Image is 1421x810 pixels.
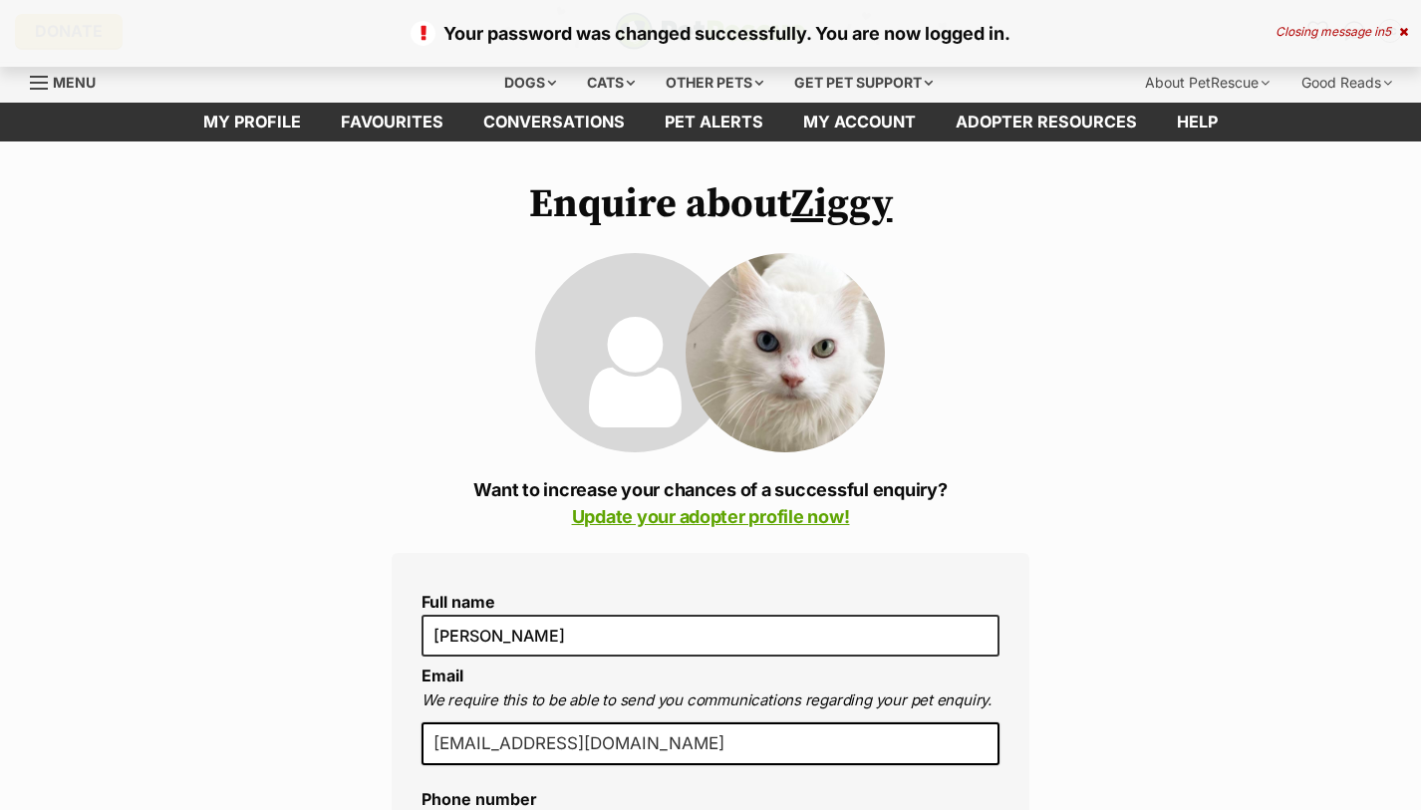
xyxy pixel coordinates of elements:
[392,476,1029,530] p: Want to increase your chances of a successful enquiry?
[573,63,649,103] div: Cats
[422,666,463,685] label: Email
[791,179,893,229] a: Ziggy
[645,103,783,141] a: Pet alerts
[652,63,777,103] div: Other pets
[936,103,1157,141] a: Adopter resources
[1157,103,1238,141] a: Help
[422,689,999,712] p: We require this to be able to send you communications regarding your pet enquiry.
[53,74,96,91] span: Menu
[686,253,885,452] img: Ziggy
[321,103,463,141] a: Favourites
[422,593,999,611] label: Full name
[183,103,321,141] a: My profile
[783,103,936,141] a: My account
[1287,63,1406,103] div: Good Reads
[422,790,601,808] label: Phone number
[490,63,570,103] div: Dogs
[30,63,110,99] a: Menu
[463,103,645,141] a: conversations
[392,181,1029,227] h1: Enquire about
[780,63,947,103] div: Get pet support
[422,615,999,657] input: E.g. Jimmy Chew
[1131,63,1283,103] div: About PetRescue
[572,506,850,527] a: Update your adopter profile now!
